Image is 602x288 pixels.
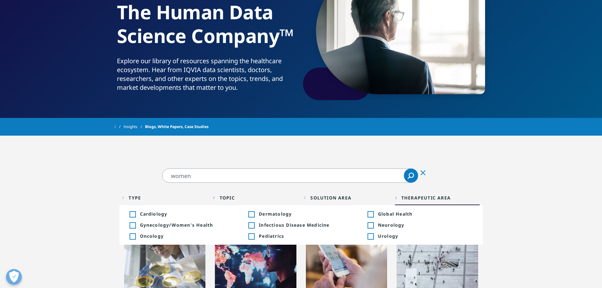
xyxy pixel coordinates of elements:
span: Infectious Disease Medicine [259,222,354,228]
div: Therapeutic Area facet. [401,195,451,201]
p: Explore our library of resources spanning the healthcare ecosystem. Hear from IQVIA data scientis... [117,57,299,96]
div: Inclusion filter on Neurology; 3 results [368,223,373,228]
button: Open Preferences [6,269,22,285]
span: Oncology [140,233,235,239]
span: Dermatology [259,211,354,217]
div: Inclusion filter on Global Health; 5 results [368,211,373,217]
div: Inclusion filter on Pediatrics; 2 results [248,234,254,239]
li: Inclusion filter on Infectious Disease Medicine; 2 results [241,219,361,230]
li: Inclusion filter on Global Health; 5 results [361,208,480,219]
div: Topic facet. [220,195,235,201]
li: Inclusion filter on Neurology; 3 results [361,219,480,230]
div: Clear [416,165,431,180]
div: Type facet. [129,195,141,201]
div: Inclusion filter on Dermatology; 1 result [248,211,254,217]
div: Inclusion filter on Gynecology/Women's Health; 1 result [130,223,135,228]
div: Inclusion filter on Infectious Disease Medicine; 2 results [248,223,254,228]
span: Neurology [378,222,473,228]
span: Blogs, White Papers, Case Studies [145,121,209,132]
div: Inclusion filter on Urology; 1 result [368,234,373,239]
span: Global Health [378,211,473,217]
li: Inclusion filter on Pediatrics; 2 results [241,230,361,242]
span: Gynecology/Women's Health [140,222,235,228]
li: Inclusion filter on Gynecology/Women's Health; 1 result [123,219,242,230]
input: Search [162,169,418,183]
span: Pediatrics [259,233,354,239]
span: Urology [378,233,473,239]
li: Inclusion filter on Oncology; 4 results [123,230,242,242]
li: Inclusion filter on Cardiology; 2 results [123,208,242,219]
div: Solution Area facet. [310,195,351,201]
svg: Clear [421,170,425,175]
svg: Search [408,173,414,179]
div: Inclusion filter on Cardiology; 2 results [130,211,135,217]
li: Inclusion filter on Dermatology; 1 result [241,208,361,219]
div: Inclusion filter on Oncology; 4 results [130,234,135,239]
span: Cardiology [140,211,235,217]
a: Insights [124,121,145,132]
li: Inclusion filter on Urology; 1 result [361,230,480,242]
a: Search [404,169,418,183]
